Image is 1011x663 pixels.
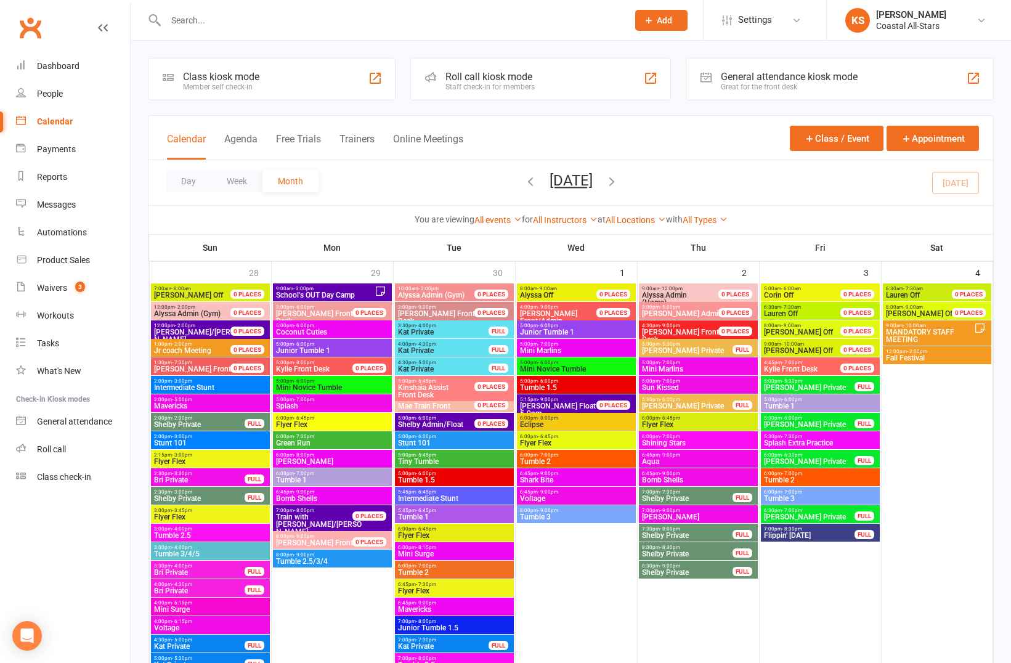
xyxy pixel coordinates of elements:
[416,434,436,439] span: - 6:00pm
[416,378,436,384] span: - 6:45pm
[660,341,680,347] span: - 5:30pm
[474,308,508,317] div: 0 PLACES
[276,133,321,160] button: Free Trials
[153,452,267,458] span: 2:15pm
[881,235,993,261] th: Sat
[37,311,74,320] div: Workouts
[275,328,389,336] span: Coconut Cuties
[641,434,755,439] span: 6:00pm
[416,341,436,347] span: - 4:30pm
[172,341,192,347] span: - 2:00pm
[397,328,489,336] span: Kat Private
[519,415,633,421] span: 6:00pm
[474,215,522,225] a: All events
[16,80,130,108] a: People
[294,397,314,402] span: - 7:00pm
[16,219,130,246] a: Automations
[876,20,946,31] div: Coastal All-Stars
[16,191,130,219] a: Messages
[519,434,633,439] span: 6:00pm
[153,415,245,421] span: 2:00pm
[153,384,267,391] span: Intermediate Stunt
[489,345,508,354] div: FULL
[416,452,436,458] span: - 5:45pm
[782,434,802,439] span: - 7:30pm
[275,415,389,421] span: 6:00pm
[790,126,883,151] button: Class / Event
[641,323,733,328] span: 4:30pm
[154,291,223,299] span: [PERSON_NAME] Off
[16,408,130,436] a: General attendance kiosk mode
[416,304,436,310] span: - 9:00pm
[840,364,874,373] div: 0 PLACES
[519,402,611,417] span: 5-9pm
[275,378,389,384] span: 5:00pm
[538,415,558,421] span: - 8:00pm
[294,415,314,421] span: - 6:45pm
[763,402,877,410] span: Tumble 1
[641,378,755,384] span: 5:00pm
[275,360,367,365] span: 5:00pm
[764,291,794,299] span: Corin Off
[393,235,515,261] th: Tue
[276,309,353,325] span: [PERSON_NAME] Front Desk
[175,304,195,310] span: - 2:00pm
[37,172,67,182] div: Reports
[660,415,680,421] span: - 6:45pm
[37,283,67,293] div: Waivers
[840,327,874,336] div: 0 PLACES
[759,235,881,261] th: Fri
[275,323,389,328] span: 5:00pm
[275,452,389,458] span: 6:00pm
[660,434,680,439] span: - 7:00pm
[294,304,314,310] span: - 6:00pm
[294,360,314,365] span: - 8:00pm
[733,401,752,410] div: FULL
[275,286,375,291] span: 9:00am
[489,364,508,373] div: FULL
[763,439,877,447] span: Splash Extra Practice
[538,304,558,310] span: - 9:00pm
[397,360,489,365] span: 4:30pm
[489,327,508,336] div: FULL
[519,452,633,458] span: 6:00pm
[275,347,389,354] span: Junior Tumble 1
[37,116,73,126] div: Calendar
[37,417,112,426] div: General attendance
[538,341,558,347] span: - 7:00pm
[598,214,606,224] strong: at
[742,262,759,282] div: 2
[397,365,489,373] span: Kat Private
[864,262,881,282] div: 3
[840,308,874,317] div: 0 PLACES
[885,354,989,362] span: Fall Festival
[445,71,535,83] div: Roll call kiosk mode
[398,309,475,325] span: [PERSON_NAME] Front Desk
[37,338,59,348] div: Tasks
[37,366,81,376] div: What's New
[660,304,680,310] span: - 5:00pm
[154,328,240,344] span: [PERSON_NAME]/[PERSON_NAME]
[230,345,264,354] div: 0 PLACES
[416,360,436,365] span: - 5:00pm
[606,215,666,225] a: All Locations
[474,382,508,391] div: 0 PLACES
[172,415,192,421] span: - 2:30pm
[519,286,611,291] span: 8:00am
[763,286,855,291] span: 5:00am
[352,364,386,373] div: 0 PLACES
[172,452,192,458] span: - 3:00pm
[172,378,192,384] span: - 3:00pm
[903,286,923,291] span: - 7:30am
[641,384,755,391] span: Sun Kissed
[230,364,264,373] div: 0 PLACES
[763,415,855,421] span: 5:30pm
[641,452,755,458] span: 6:45pm
[153,323,245,328] span: 12:00pm
[275,434,389,439] span: 6:00pm
[153,304,245,310] span: 12:00pm
[903,304,923,310] span: - 9:00am
[763,378,855,384] span: 5:00pm
[763,384,855,391] span: [PERSON_NAME] Private
[339,133,375,160] button: Trainers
